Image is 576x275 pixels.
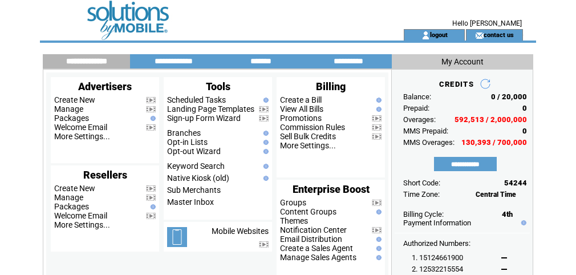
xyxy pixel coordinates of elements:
[280,132,336,141] a: Sell Bulk Credits
[403,190,440,199] span: Time Zone:
[146,213,156,219] img: video.png
[491,92,527,101] span: 0 / 20,000
[83,169,127,181] span: Resellers
[280,95,322,104] a: Create a Bill
[78,80,132,92] span: Advertisers
[280,198,306,207] a: Groups
[455,115,527,124] span: 592,513 / 2,000,000
[403,92,431,101] span: Balance:
[212,227,269,236] a: Mobile Websites
[374,246,382,251] img: help.gif
[461,138,527,147] span: 130,393 / 700,000
[259,106,269,112] img: video.png
[452,19,522,27] span: Hello [PERSON_NAME]
[280,123,345,132] a: Commission Rules
[261,176,269,181] img: help.gif
[146,106,156,112] img: video.png
[280,114,322,123] a: Promotions
[280,253,356,262] a: Manage Sales Agents
[167,95,226,104] a: Scheduled Tasks
[403,179,440,187] span: Short Code:
[372,124,382,131] img: video.png
[374,98,382,103] img: help.gif
[504,179,527,187] span: 54244
[167,173,229,183] a: Native Kiosk (old)
[372,115,382,122] img: video.png
[146,97,156,103] img: video.png
[280,225,347,234] a: Notification Center
[54,220,110,229] a: More Settings...
[280,141,336,150] a: More Settings...
[403,104,429,112] span: Prepaid:
[439,80,474,88] span: CREDITS
[403,127,448,135] span: MMS Prepaid:
[374,209,382,215] img: help.gif
[167,137,208,147] a: Opt-in Lists
[522,127,527,135] span: 0
[484,31,514,38] a: contact us
[476,191,516,199] span: Central Time
[54,184,95,193] a: Create New
[54,193,83,202] a: Manage
[374,237,382,242] img: help.gif
[148,116,156,121] img: help.gif
[280,244,353,253] a: Create a Sales Agent
[167,227,187,247] img: mobile-websites.png
[261,164,269,169] img: help.gif
[259,241,269,248] img: video.png
[430,31,448,38] a: logout
[54,114,89,123] a: Packages
[280,216,308,225] a: Themes
[167,104,254,114] a: Landing Page Templates
[261,149,269,154] img: help.gif
[412,265,463,273] span: 2. 12532215554
[280,104,323,114] a: View All Bills
[316,80,346,92] span: Billing
[146,185,156,192] img: video.png
[146,124,156,131] img: video.png
[54,104,83,114] a: Manage
[441,57,484,66] span: My Account
[374,107,382,112] img: help.gif
[374,255,382,260] img: help.gif
[421,31,430,40] img: account_icon.gif
[259,115,269,122] img: video.png
[403,210,444,219] span: Billing Cycle:
[148,204,156,209] img: help.gif
[280,207,336,216] a: Content Groups
[146,195,156,201] img: video.png
[293,183,370,195] span: Enterprise Boost
[518,220,526,225] img: help.gif
[167,114,241,123] a: Sign-up Form Wizard
[403,239,470,248] span: Authorized Numbers:
[54,123,107,132] a: Welcome Email
[206,80,230,92] span: Tools
[280,234,342,244] a: Email Distribution
[261,140,269,145] img: help.gif
[54,95,95,104] a: Create New
[403,138,455,147] span: MMS Overages:
[167,147,221,156] a: Opt-out Wizard
[167,128,201,137] a: Branches
[372,227,382,233] img: video.png
[403,219,471,227] a: Payment Information
[54,202,89,211] a: Packages
[372,200,382,206] img: video.png
[475,31,484,40] img: contact_us_icon.gif
[522,104,527,112] span: 0
[403,115,436,124] span: Overages:
[261,131,269,136] img: help.gif
[167,161,225,171] a: Keyword Search
[502,210,513,219] span: 4th
[54,211,107,220] a: Welcome Email
[54,132,110,141] a: More Settings...
[412,253,463,262] span: 1. 15124661900
[167,185,221,195] a: Sub Merchants
[167,197,214,207] a: Master Inbox
[372,134,382,140] img: video.png
[261,98,269,103] img: help.gif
